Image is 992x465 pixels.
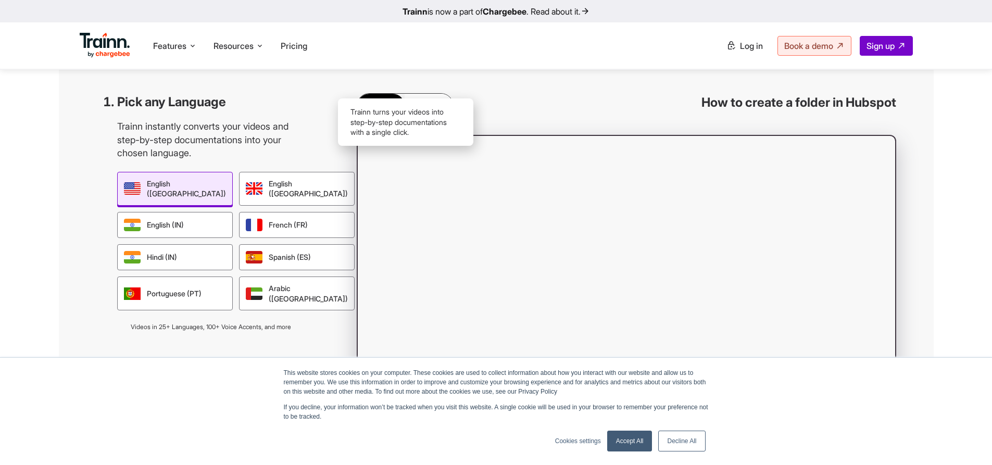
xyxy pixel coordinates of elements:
div: Hindi (IN) [117,244,233,270]
h3: Pick any Language [117,93,305,111]
h3: How to create a folder in Hubspot [701,94,896,111]
div: Portuguese (PT) [117,277,233,310]
img: spanish | Trainn [246,251,262,263]
a: Pricing [281,41,307,51]
div: English (IN) [117,212,233,238]
div: Guide [405,94,453,118]
img: uk english | Trainn [246,182,262,195]
p: This website stores cookies on your computer. These cookies are used to collect information about... [284,368,709,396]
div: English ([GEOGRAPHIC_DATA]) [117,172,233,206]
span: Sign up [867,41,895,51]
a: Accept All [607,431,652,451]
p: Videos in 25+ Languages, 100+ Voice Accents, and more [117,323,305,331]
a: Book a demo [777,36,851,56]
img: indian english | Trainn [124,219,141,231]
p: If you decline, your information won’t be tracked when you visit this website. A single cookie wi... [284,403,709,421]
span: Book a demo [784,41,833,51]
img: us english | Trainn [124,182,141,195]
p: Trainn instantly converts your videos and step-by-step documentations into your chosen language. [117,120,305,159]
div: Video [357,94,405,118]
img: hindi | Trainn [124,251,141,263]
div: French (FR) [239,212,355,238]
h3: Enhance Video with Visual Effects [117,356,305,391]
span: Resources [214,40,254,52]
img: portugese | Trainn [124,287,141,300]
img: french | Trainn [246,219,262,231]
b: Trainn [403,6,428,17]
a: Sign up [860,36,913,56]
a: Log in [720,36,769,55]
b: Chargebee [483,6,526,17]
div: Spanish (ES) [239,244,355,270]
img: Trainn Logo [80,33,131,58]
img: arabic | Trainn [246,287,262,300]
a: Cookies settings [555,436,601,446]
div: Arabic ([GEOGRAPHIC_DATA]) [239,277,355,310]
span: Features [153,40,186,52]
span: Log in [740,41,763,51]
div: English ([GEOGRAPHIC_DATA]) [239,172,355,206]
a: Decline All [658,431,705,451]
